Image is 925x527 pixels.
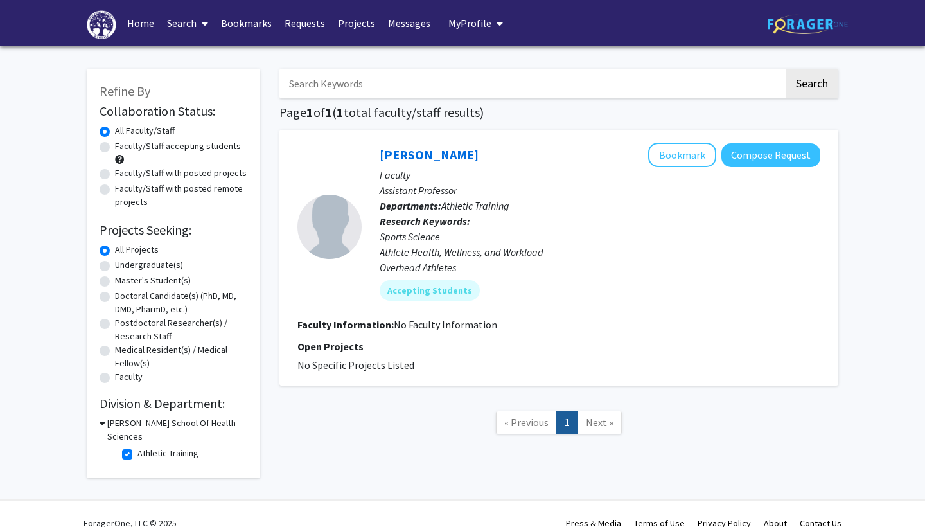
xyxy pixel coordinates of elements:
[297,359,414,371] span: No Specific Projects Listed
[380,183,820,198] p: Assistant Professor
[297,318,394,331] b: Faculty Information:
[215,1,278,46] a: Bookmarks
[380,229,820,275] div: Sports Science Athlete Health, Wellness, and Workload Overhead Athletes
[496,411,557,434] a: Previous Page
[115,370,143,384] label: Faculty
[100,103,247,119] h2: Collaboration Status:
[721,143,820,167] button: Compose Request to Brett Pexa
[504,416,549,429] span: « Previous
[115,182,247,209] label: Faculty/Staff with posted remote projects
[278,1,331,46] a: Requests
[115,243,159,256] label: All Projects
[648,143,716,167] button: Add Brett Pexa to Bookmarks
[115,316,247,343] label: Postdoctoral Researcher(s) / Research Staff
[100,222,247,238] h2: Projects Seeking:
[297,339,820,354] p: Open Projects
[115,166,247,180] label: Faculty/Staff with posted projects
[394,318,497,331] span: No Faculty Information
[87,10,116,39] img: High Point University Logo
[107,416,247,443] h3: [PERSON_NAME] School Of Health Sciences
[331,1,382,46] a: Projects
[577,411,622,434] a: Next Page
[441,199,509,212] span: Athletic Training
[137,447,198,460] label: Athletic Training
[115,124,175,138] label: All Faculty/Staff
[448,17,491,30] span: My Profile
[380,199,441,212] b: Departments:
[115,289,247,316] label: Doctoral Candidate(s) (PhD, MD, DMD, PharmD, etc.)
[380,167,820,183] p: Faculty
[279,398,838,451] nav: Page navigation
[382,1,437,46] a: Messages
[100,83,150,99] span: Refine By
[100,396,247,411] h2: Division & Department:
[768,14,848,34] img: ForagerOne Logo
[325,104,332,120] span: 1
[161,1,215,46] a: Search
[306,104,313,120] span: 1
[586,416,613,429] span: Next »
[380,215,470,228] b: Research Keywords:
[10,469,55,517] iframe: Chat
[115,274,191,287] label: Master's Student(s)
[786,69,838,98] button: Search
[279,105,838,120] h1: Page of ( total faculty/staff results)
[380,280,480,301] mat-chip: Accepting Students
[279,69,784,98] input: Search Keywords
[121,1,161,46] a: Home
[337,104,344,120] span: 1
[380,147,479,163] a: [PERSON_NAME]
[115,258,183,272] label: Undergraduate(s)
[115,343,247,370] label: Medical Resident(s) / Medical Fellow(s)
[556,411,578,434] a: 1
[115,139,241,153] label: Faculty/Staff accepting students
